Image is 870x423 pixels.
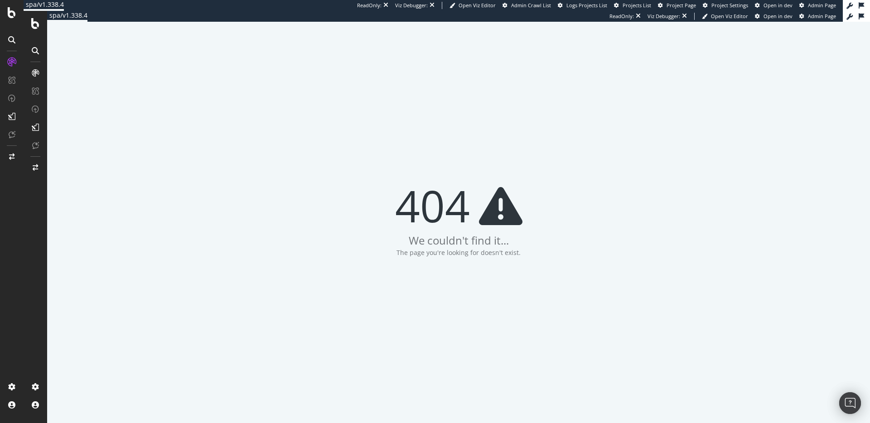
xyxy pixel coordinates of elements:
span: Projects List [623,2,651,9]
div: 404 [372,172,499,217]
span: Open Viz Editor [687,2,725,9]
div: Viz Debugger: [395,2,428,9]
span: Project Settings [711,2,748,9]
span: Open in dev [740,2,769,9]
a: Projects List [614,2,651,9]
div: The page you're looking for doesn't exist. [373,237,497,246]
span: Open Viz Editor [459,2,496,9]
a: Logs Projects List [558,2,607,9]
a: Open in dev [755,2,793,9]
span: Admin Page [784,2,812,9]
a: Admin Crawl List [503,2,551,9]
a: Open in dev [731,2,769,9]
a: Open Viz Editor [449,2,496,9]
div: Open Intercom Messenger [839,392,861,414]
span: Admin Crawl List [511,2,551,9]
div: We couldn't find it... [385,222,485,237]
div: Viz Debugger: [624,2,657,9]
div: ReadOnly: [357,2,382,9]
a: Admin Page [799,2,836,9]
a: Project Settings [703,2,748,9]
span: Project Page [667,2,696,9]
a: Admin Page [776,2,812,9]
span: Open in dev [764,2,793,9]
a: Project Page [658,2,696,9]
span: Admin Page [808,2,836,9]
span: Logs Projects List [566,2,607,9]
div: Open Intercom Messenger [816,381,837,403]
a: Open Viz Editor [678,2,725,9]
div: ReadOnly: [586,2,610,9]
